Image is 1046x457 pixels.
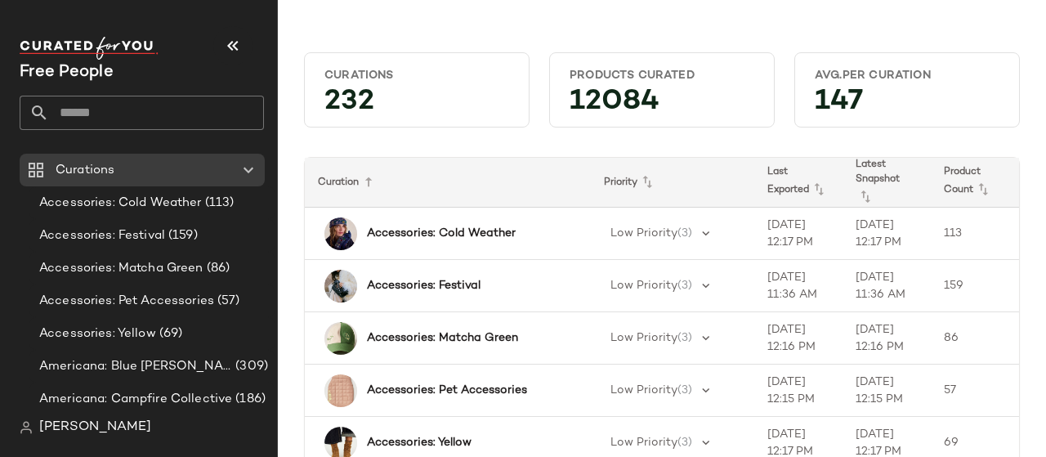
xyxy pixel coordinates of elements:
[677,227,692,240] span: (3)
[931,208,1019,260] td: 113
[324,322,357,355] img: 102250982_030_b
[843,312,931,365] td: [DATE] 12:16 PM
[39,418,151,437] span: [PERSON_NAME]
[232,390,266,409] span: (186)
[324,270,357,302] img: 102203916_001_a
[677,332,692,344] span: (3)
[39,325,156,343] span: Accessories: Yellow
[677,437,692,449] span: (3)
[214,292,240,311] span: (57)
[754,158,843,208] th: Last Exported
[931,312,1019,365] td: 86
[570,68,754,83] div: Products Curated
[610,437,677,449] span: Low Priority
[39,194,202,213] span: Accessories: Cold Weather
[56,161,114,180] span: Curations
[39,390,232,409] span: Americana: Campfire Collective
[39,226,165,245] span: Accessories: Festival
[610,280,677,292] span: Low Priority
[754,365,843,417] td: [DATE] 12:15 PM
[754,208,843,260] td: [DATE] 12:17 PM
[39,259,203,278] span: Accessories: Matcha Green
[367,382,527,399] b: Accessories: Pet Accessories
[677,280,692,292] span: (3)
[677,384,692,397] span: (3)
[202,194,235,213] span: (113)
[931,365,1019,417] td: 57
[843,260,931,312] td: [DATE] 11:36 AM
[557,90,767,120] div: 12084
[324,68,509,83] div: Curations
[843,365,931,417] td: [DATE] 12:15 PM
[610,384,677,397] span: Low Priority
[39,357,232,376] span: Americana: Blue [PERSON_NAME] Baby
[591,158,754,208] th: Priority
[367,434,472,451] b: Accessories: Yellow
[367,225,516,242] b: Accessories: Cold Weather
[156,325,183,343] span: (69)
[324,374,357,407] img: 95815080_004_b
[232,357,268,376] span: (309)
[20,421,33,434] img: svg%3e
[165,226,198,245] span: (159)
[843,208,931,260] td: [DATE] 12:17 PM
[305,158,591,208] th: Curation
[754,312,843,365] td: [DATE] 12:16 PM
[20,37,159,60] img: cfy_white_logo.C9jOOHJF.svg
[39,292,214,311] span: Accessories: Pet Accessories
[610,332,677,344] span: Low Priority
[610,227,677,240] span: Low Priority
[802,90,1012,120] div: 147
[843,158,931,208] th: Latest Snapshot
[203,259,230,278] span: (86)
[20,64,114,81] span: Current Company Name
[367,329,518,347] b: Accessories: Matcha Green
[815,68,999,83] div: Avg.per Curation
[754,260,843,312] td: [DATE] 11:36 AM
[324,217,357,250] img: 102795622_040_a
[311,90,522,120] div: 232
[367,277,481,294] b: Accessories: Festival
[931,260,1019,312] td: 159
[931,158,1019,208] th: Product Count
